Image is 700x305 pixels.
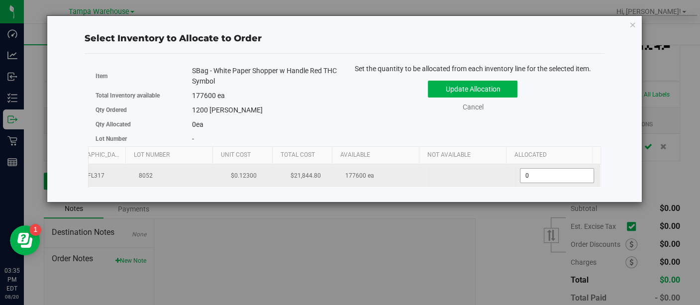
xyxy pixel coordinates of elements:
span: 1200 [192,106,208,114]
span: Set the quantity to be allocated from each inventory line for the selected item. [355,65,591,73]
div: Select Inventory to Allocate to Order [85,32,604,45]
span: $0.12300 [226,169,262,183]
span: 177600 ea [345,171,374,181]
a: Unit Cost [220,151,268,159]
label: Qty Allocated [96,120,192,129]
a: Total Cost [280,151,328,159]
span: [PERSON_NAME] [209,106,263,114]
span: ea [192,120,203,128]
label: Qty Ordered [96,105,192,114]
label: Total Inventory available [96,91,192,100]
button: Update Allocation [428,81,517,98]
a: Cancel [462,103,483,111]
a: Lot Number [133,151,208,159]
a: Not Available [427,151,502,159]
span: $21,844.80 [286,169,326,183]
span: 8052 [139,171,214,181]
iframe: Resource center unread badge [29,224,41,236]
input: 0 [520,169,594,183]
span: 0 [192,120,196,128]
a: Allocated [514,151,589,159]
label: Lot Number [96,134,192,143]
div: SBag - White Paper Shopper w Handle Red THC Symbol [192,66,337,87]
label: Item [96,72,192,81]
span: 177600 ea [192,92,225,100]
span: - [192,135,194,143]
a: Available [340,151,415,159]
iframe: Resource center [10,225,40,255]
